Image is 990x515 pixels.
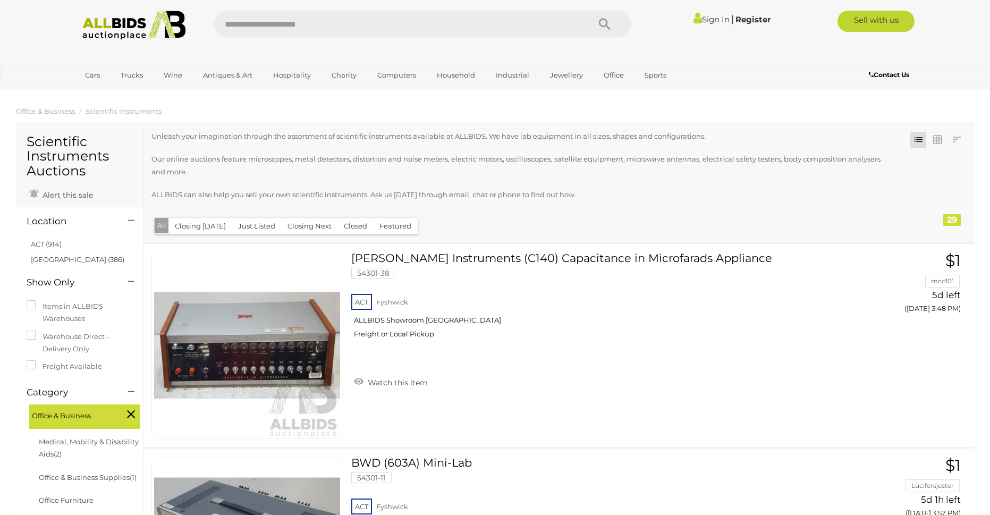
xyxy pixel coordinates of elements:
button: Just Listed [232,218,282,234]
p: Unleash your imagination through the assortment of scientific instruments available at ALLBIDS. W... [151,130,890,142]
a: Hospitality [266,66,318,84]
span: (1) [130,473,137,482]
span: Office & Business [32,407,112,422]
img: Allbids.com.au [77,11,192,40]
h4: Category [27,387,112,398]
a: Jewellery [543,66,590,84]
a: Office & Business Supplies(1) [39,473,137,482]
label: Warehouse Direct - Delivery Only [27,331,132,356]
a: Medical, Mobility & Disability Aids(2) [39,437,139,458]
a: Office Furniture [39,496,94,504]
h4: Location [27,216,112,226]
a: Charity [325,66,363,84]
button: Closing [DATE] [168,218,232,234]
a: Antiques & Art [196,66,259,84]
a: [PERSON_NAME] Instruments (C140) Capacitance in Microfarads Appliance 54301-38 ACT Fyshwick ALLBI... [359,252,828,347]
button: All [155,218,169,233]
a: Cars [78,66,107,84]
a: Alert this sale [27,186,96,202]
a: Computers [370,66,423,84]
a: Trucks [114,66,150,84]
a: Office [597,66,631,84]
a: Register [735,14,771,24]
p: Our online auctions feature microscopes, metal detectors, distortion and noise meters, electric m... [151,153,890,178]
a: Scientific Instruments [86,107,162,115]
span: $1 [945,251,961,271]
span: | [731,13,734,25]
label: Items in ALLBIDS Warehouses [27,300,132,325]
img: 54301-38a.jpg [154,252,340,438]
h1: Scientific Instruments Auctions [27,134,132,179]
p: ALLBIDS can also help you sell your own scientific instruments. Ask us [DATE] through email, chat... [151,189,890,201]
a: Sign In [693,14,730,24]
a: Wine [157,66,189,84]
a: $1 mcc101 5d left ([DATE] 3:48 PM) [844,252,963,318]
a: [GEOGRAPHIC_DATA] (386) [31,255,124,264]
button: Closed [337,218,374,234]
button: Featured [373,218,418,234]
label: Freight Available [27,360,102,373]
a: Office & Business [16,107,75,115]
span: (2) [54,450,62,458]
h4: Show Only [27,277,112,288]
a: ACT (914) [31,240,62,248]
a: Sell with us [837,11,915,32]
span: $1 [945,455,961,475]
a: Watch this item [351,374,430,390]
a: Sports [638,66,673,84]
a: Household [430,66,482,84]
div: 29 [943,214,961,226]
span: Alert this sale [40,190,93,200]
b: Contact Us [869,71,909,79]
button: Closing Next [281,218,338,234]
a: Industrial [489,66,536,84]
a: [GEOGRAPHIC_DATA] [78,84,167,102]
a: Contact Us [869,69,912,81]
span: Watch this item [365,378,428,387]
button: Search [578,11,631,37]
